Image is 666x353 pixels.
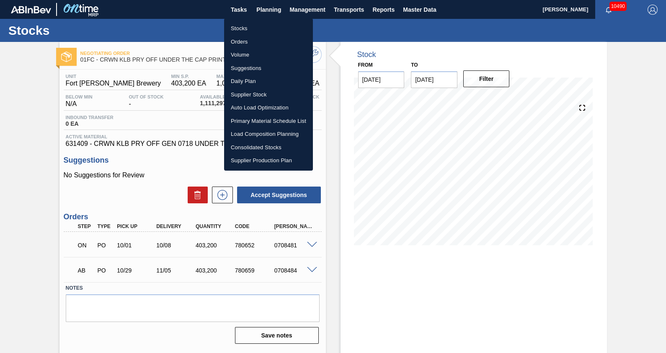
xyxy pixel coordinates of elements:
a: Daily Plan [224,75,313,88]
a: Suggestions [224,62,313,75]
a: Primary Material Schedule List [224,114,313,128]
a: Orders [224,35,313,49]
a: Load Composition Planning [224,127,313,141]
a: Stocks [224,22,313,35]
a: Supplier Stock [224,88,313,101]
a: Supplier Production Plan [224,154,313,167]
a: Consolidated Stocks [224,141,313,154]
a: Auto Load Optimization [224,101,313,114]
a: Volume [224,48,313,62]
